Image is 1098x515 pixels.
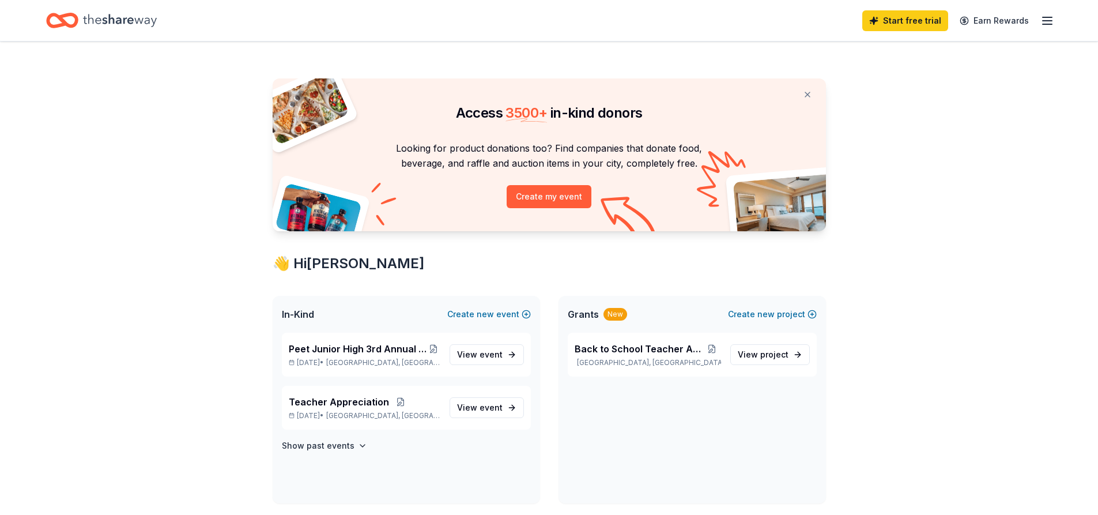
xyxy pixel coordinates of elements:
[575,342,704,356] span: Back to School Teacher Appreciation
[760,349,788,359] span: project
[273,254,826,273] div: 👋 Hi [PERSON_NAME]
[728,307,817,321] button: Createnewproject
[456,104,643,121] span: Access in-kind donors
[46,7,157,34] a: Home
[603,308,627,321] div: New
[259,72,349,145] img: Pizza
[450,344,524,365] a: View event
[282,439,354,453] h4: Show past events
[286,141,812,171] p: Looking for product donations too? Find companies that donate food, beverage, and raffle and auct...
[477,307,494,321] span: new
[953,10,1036,31] a: Earn Rewards
[480,403,503,412] span: event
[480,349,503,359] span: event
[862,10,948,31] a: Start free trial
[507,185,591,208] button: Create my event
[568,307,599,321] span: Grants
[289,342,427,356] span: Peet Junior High 3rd Annual Hispanic Heritage Night
[601,197,658,240] img: Curvy arrow
[757,307,775,321] span: new
[730,344,810,365] a: View project
[289,411,440,420] p: [DATE] •
[289,395,389,409] span: Teacher Appreciation
[447,307,531,321] button: Createnewevent
[450,397,524,418] a: View event
[326,358,440,367] span: [GEOGRAPHIC_DATA], [GEOGRAPHIC_DATA]
[457,348,503,362] span: View
[282,307,314,321] span: In-Kind
[457,401,503,415] span: View
[326,411,440,420] span: [GEOGRAPHIC_DATA], [GEOGRAPHIC_DATA]
[575,358,721,367] p: [GEOGRAPHIC_DATA], [GEOGRAPHIC_DATA]
[282,439,367,453] button: Show past events
[738,348,788,362] span: View
[289,358,440,367] p: [DATE] •
[505,104,547,121] span: 3500 +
